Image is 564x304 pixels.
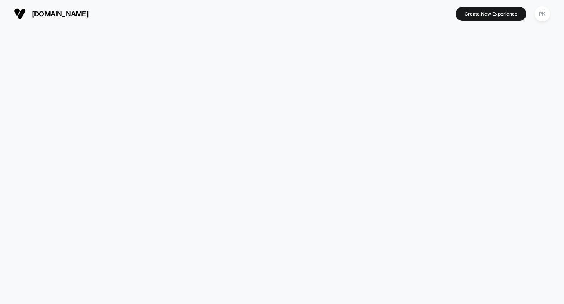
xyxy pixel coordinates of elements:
[12,7,91,20] button: [DOMAIN_NAME]
[456,7,526,21] button: Create New Experience
[14,8,26,20] img: Visually logo
[532,6,552,22] button: PK
[32,10,89,18] span: [DOMAIN_NAME]
[535,6,550,21] div: PK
